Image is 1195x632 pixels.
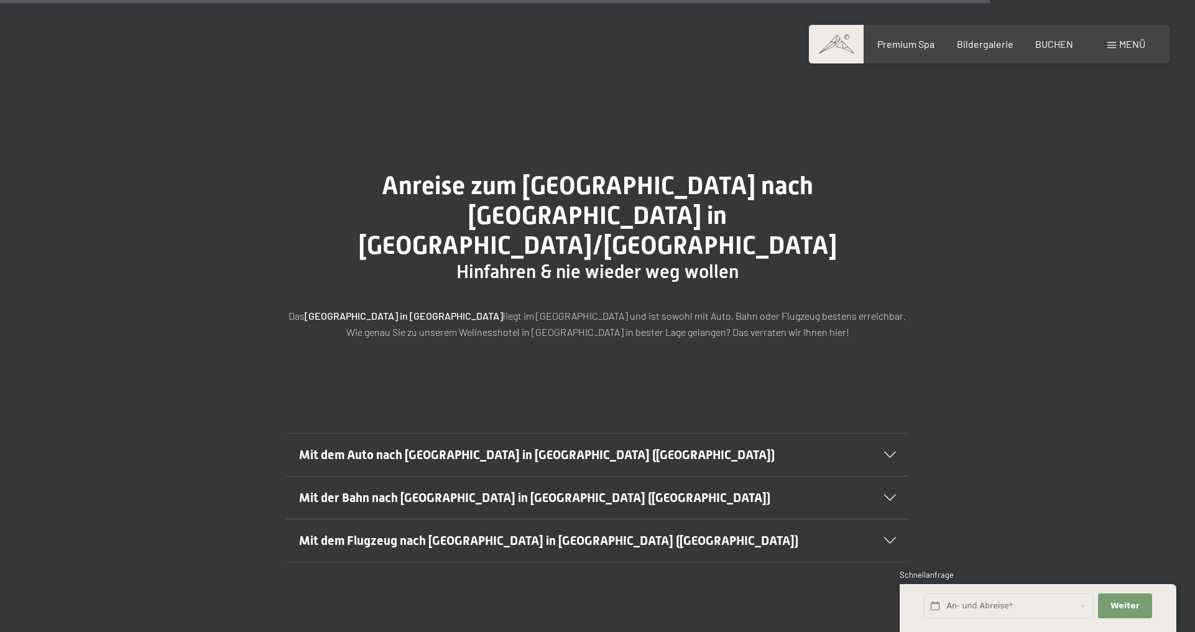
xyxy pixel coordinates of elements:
[900,570,954,580] span: Schnellanfrage
[1119,38,1145,50] span: Menü
[1098,593,1151,619] button: Weiter
[299,447,775,462] span: Mit dem Auto nach [GEOGRAPHIC_DATA] in [GEOGRAPHIC_DATA] ([GEOGRAPHIC_DATA])
[877,38,934,50] a: Premium Spa
[957,38,1013,50] a: Bildergalerie
[287,308,908,340] p: Das liegt im [GEOGRAPHIC_DATA] und ist sowohl mit Auto, Bahn oder Flugzeug bestens erreichbar. Wi...
[299,490,770,505] span: Mit der Bahn nach [GEOGRAPHIC_DATA] in [GEOGRAPHIC_DATA] ([GEOGRAPHIC_DATA])
[299,533,798,548] span: Mit dem Flugzeug nach [GEOGRAPHIC_DATA] in [GEOGRAPHIC_DATA] ([GEOGRAPHIC_DATA])
[1110,600,1140,611] span: Weiter
[305,310,503,322] strong: [GEOGRAPHIC_DATA] in [GEOGRAPHIC_DATA]
[359,171,837,260] span: Anreise zum [GEOGRAPHIC_DATA] nach [GEOGRAPHIC_DATA] in [GEOGRAPHIC_DATA]/[GEOGRAPHIC_DATA]
[1035,38,1073,50] a: BUCHEN
[456,261,739,282] span: Hinfahren & nie wieder weg wollen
